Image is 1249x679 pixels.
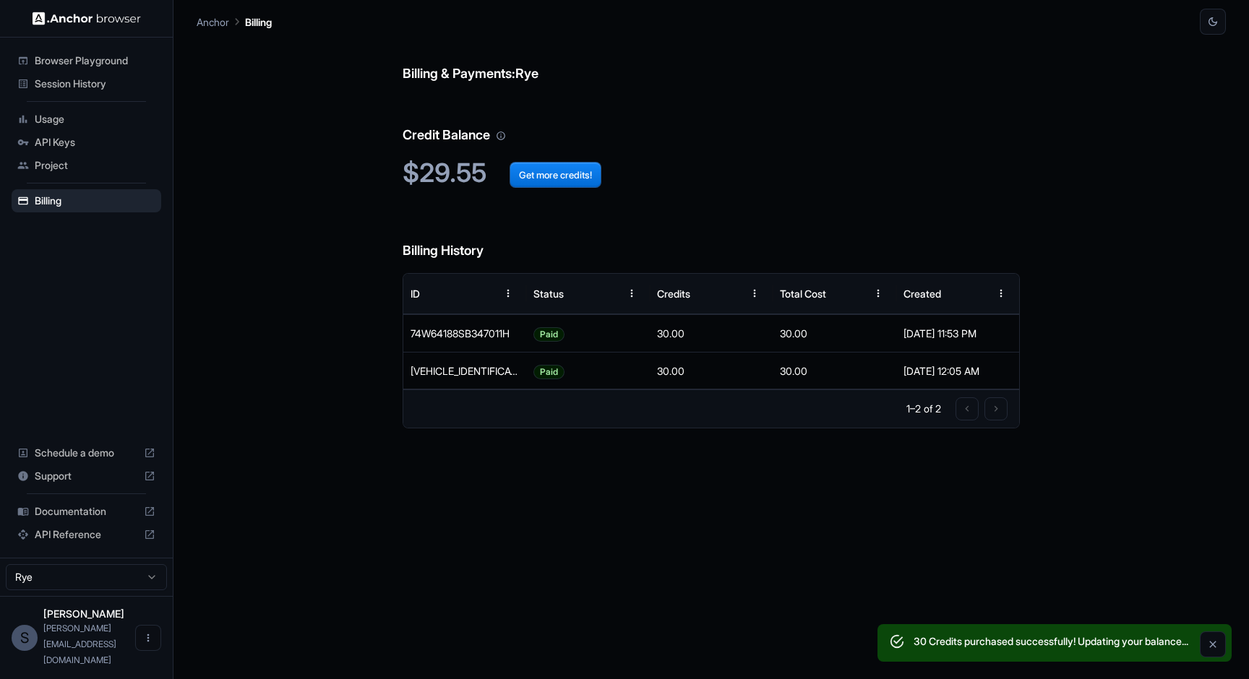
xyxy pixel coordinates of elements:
div: Total Cost [780,287,826,300]
div: Created [904,287,941,300]
div: Browser Playground [12,49,161,72]
div: 74W64188SB347011H [403,314,526,352]
div: ID [411,287,420,300]
span: Documentation [35,504,138,519]
button: Sort [593,280,619,306]
span: Project [35,158,155,173]
div: API Keys [12,131,161,154]
button: Menu [495,280,521,306]
nav: breadcrumb [197,14,272,30]
span: Sophia Willows [43,607,124,620]
div: Billing [12,189,161,212]
div: [DATE] 12:05 AM [904,353,1012,389]
span: API Reference [35,527,138,542]
span: Billing [35,194,155,208]
span: API Keys [35,135,155,150]
div: 30.00 [650,352,773,389]
button: Sort [839,280,865,306]
button: Menu [988,280,1014,306]
div: S [12,625,38,651]
span: Browser Playground [35,53,155,68]
button: Open menu [135,625,161,651]
button: Get more credits! [510,162,601,188]
span: Session History [35,77,155,91]
button: Sort [962,280,988,306]
button: Sort [716,280,742,306]
span: Schedule a demo [35,446,138,460]
p: 1–2 of 2 [906,402,941,416]
div: Status [533,287,564,300]
div: [DATE] 11:53 PM [904,315,1012,352]
div: Support [12,464,161,488]
button: Close [1200,631,1226,657]
div: 9KD47295G92943642 [403,352,526,389]
button: Menu [619,280,645,306]
button: Sort [469,280,495,306]
h6: Billing History [403,212,1020,261]
div: Credits [657,287,690,300]
p: Anchor [197,14,229,30]
h6: Credit Balance [403,96,1020,146]
div: Session History [12,72,161,95]
span: Support [35,469,138,483]
p: Billing [245,14,272,30]
h2: $29.55 [403,157,1020,189]
div: Project [12,154,161,177]
span: Usage [35,112,155,126]
svg: Your credit balance will be consumed as you use the API. Visit the usage page to view a breakdown... [496,131,506,141]
div: 30.00 [773,352,896,389]
button: Menu [742,280,768,306]
div: 30.00 [773,314,896,352]
div: Usage [12,108,161,131]
h6: Billing & Payments: Rye [403,35,1020,85]
span: Paid [534,353,564,390]
span: Paid [534,316,564,353]
img: Anchor Logo [33,12,141,25]
span: sophia@rye.com [43,623,116,665]
div: 30.00 [650,314,773,352]
div: Documentation [12,500,161,523]
div: 30 Credits purchased successfully! Updating your balance... [914,628,1188,657]
div: Schedule a demo [12,441,161,464]
button: Menu [865,280,891,306]
div: API Reference [12,523,161,546]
